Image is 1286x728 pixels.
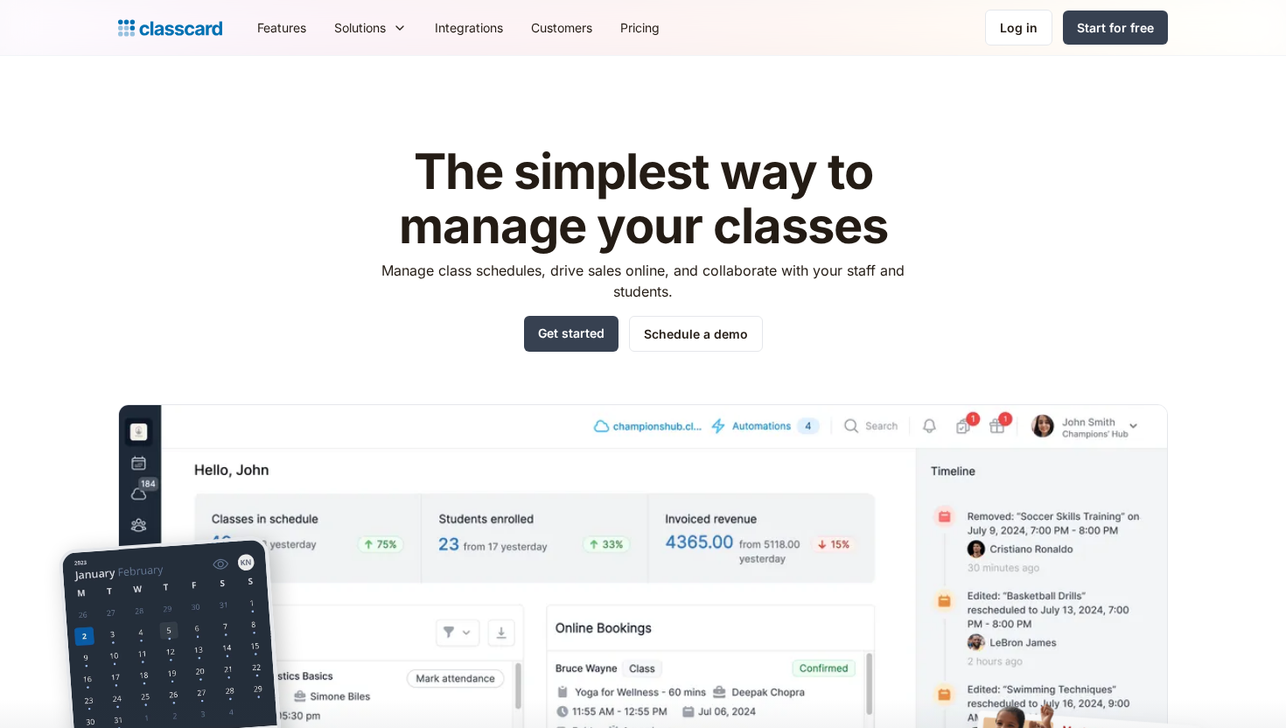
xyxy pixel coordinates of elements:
[366,145,921,253] h1: The simplest way to manage your classes
[606,8,674,47] a: Pricing
[118,16,222,40] a: Logo
[985,10,1052,45] a: Log in
[524,316,619,352] a: Get started
[1077,18,1154,37] div: Start for free
[366,260,921,302] p: Manage class schedules, drive sales online, and collaborate with your staff and students.
[629,316,763,352] a: Schedule a demo
[320,8,421,47] div: Solutions
[243,8,320,47] a: Features
[1000,18,1038,37] div: Log in
[1063,10,1168,45] a: Start for free
[421,8,517,47] a: Integrations
[517,8,606,47] a: Customers
[334,18,386,37] div: Solutions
